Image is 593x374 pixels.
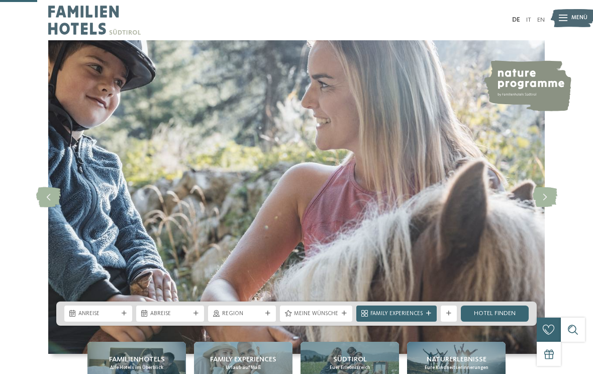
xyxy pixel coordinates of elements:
span: Südtirol [333,354,367,364]
span: Alle Hotels im Überblick [110,364,163,371]
span: Abreise [150,310,190,318]
span: Family Experiences [370,310,423,318]
span: Region [222,310,262,318]
a: Hotel finden [461,306,529,322]
span: Meine Wünsche [294,310,338,318]
span: Family Experiences [210,354,276,364]
span: Urlaub auf Maß [226,364,261,371]
img: nature programme by Familienhotels Südtirol [483,60,571,111]
span: Familienhotels [109,354,165,364]
a: EN [537,17,545,23]
span: Anreise [78,310,118,318]
span: Naturerlebnisse [427,354,486,364]
span: Euer Erlebnisreich [330,364,370,371]
img: Familienhotels Südtirol: The happy family places [48,40,545,354]
span: Menü [571,14,587,22]
a: DE [512,17,520,23]
span: Eure Kindheitserinnerungen [425,364,488,371]
a: IT [526,17,531,23]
